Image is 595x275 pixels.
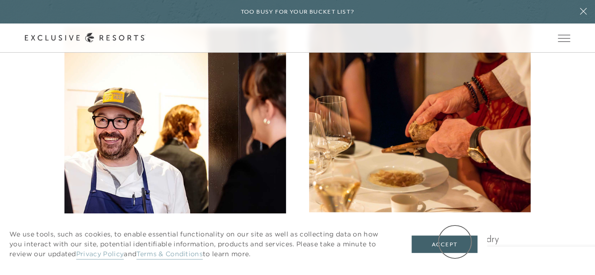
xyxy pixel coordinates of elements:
[412,236,477,253] button: Accept
[558,35,570,41] button: Open navigation
[9,229,393,259] p: We use tools, such as cookies, to enable essential functionality on our site as well as collectin...
[136,250,203,259] a: Terms & Conditions
[241,8,355,16] h6: Too busy for your bucket list?
[76,250,124,259] a: Privacy Policy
